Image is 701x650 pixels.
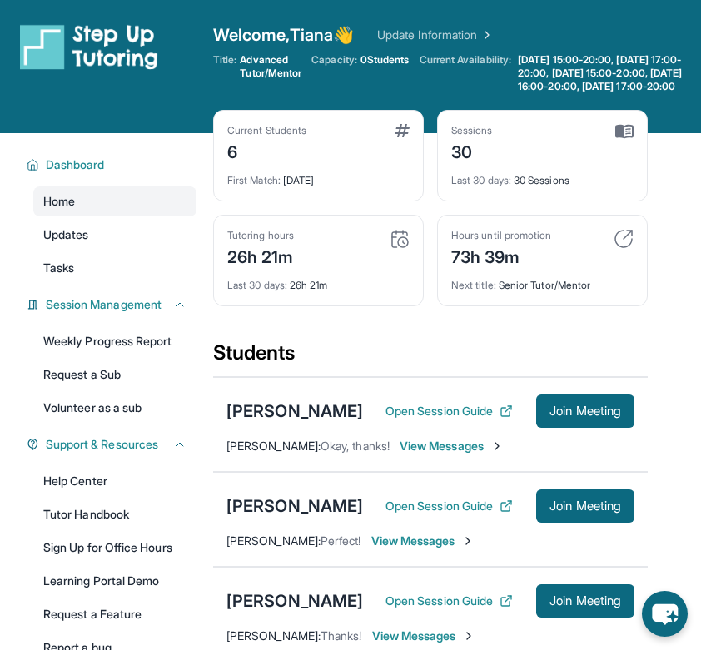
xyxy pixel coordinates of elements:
div: [PERSON_NAME] [226,399,363,423]
span: Support & Resources [46,436,158,453]
div: Tutoring hours [227,229,294,242]
button: Join Meeting [536,394,634,428]
button: Dashboard [39,156,186,173]
span: Updates [43,226,89,243]
div: 26h 21m [227,242,294,269]
span: Tasks [43,260,74,276]
span: Okay, thanks! [321,439,390,453]
span: [DATE] 15:00-20:00, [DATE] 17:00-20:00, [DATE] 15:00-20:00, [DATE] 16:00-20:00, [DATE] 17:00-20:00 [518,53,698,93]
span: Join Meeting [549,501,621,511]
span: View Messages [371,533,475,549]
a: Tutor Handbook [33,499,196,529]
span: Thanks! [321,628,362,643]
div: [DATE] [227,164,410,187]
button: Open Session Guide [385,403,513,419]
button: Open Session Guide [385,498,513,514]
span: 0 Students [360,53,410,67]
span: Current Availability: [420,53,511,93]
div: Hours until promotion [451,229,551,242]
img: card [395,124,410,137]
div: [PERSON_NAME] [226,494,363,518]
button: Join Meeting [536,489,634,523]
div: Sessions [451,124,493,137]
span: [PERSON_NAME] : [226,439,321,453]
img: Chevron-Right [490,439,504,453]
span: Next title : [451,279,496,291]
a: Update Information [377,27,494,43]
span: Welcome, Tiana 👋 [213,23,354,47]
div: 30 Sessions [451,164,634,187]
span: Last 30 days : [227,279,287,291]
span: View Messages [400,438,504,454]
span: Dashboard [46,156,105,173]
span: View Messages [372,628,476,644]
div: [PERSON_NAME] [226,589,363,613]
a: Help Center [33,466,196,496]
img: card [614,229,634,249]
button: Support & Resources [39,436,186,453]
img: Chevron-Right [462,629,475,643]
a: Learning Portal Demo [33,566,196,596]
a: Updates [33,220,196,250]
a: Tasks [33,253,196,283]
button: chat-button [642,591,688,637]
button: Join Meeting [536,584,634,618]
span: Advanced Tutor/Mentor [240,53,301,80]
span: Join Meeting [549,406,621,416]
button: Session Management [39,296,186,313]
div: 30 [451,137,493,164]
div: 73h 39m [451,242,551,269]
a: Request a Feature [33,599,196,629]
span: Perfect! [321,533,361,548]
span: Last 30 days : [451,174,511,186]
span: Session Management [46,296,162,313]
a: Weekly Progress Report [33,326,196,356]
span: Capacity: [311,53,357,67]
a: [DATE] 15:00-20:00, [DATE] 17:00-20:00, [DATE] 15:00-20:00, [DATE] 16:00-20:00, [DATE] 17:00-20:00 [515,53,701,93]
button: Open Session Guide [385,593,513,609]
div: 6 [227,137,306,164]
a: Volunteer as a sub [33,393,196,423]
span: Title: [213,53,236,80]
img: card [615,124,634,139]
div: Students [213,340,648,376]
div: 26h 21m [227,269,410,292]
img: Chevron Right [477,27,494,43]
span: [PERSON_NAME] : [226,533,321,548]
a: Sign Up for Office Hours [33,533,196,563]
div: Senior Tutor/Mentor [451,269,634,292]
div: Current Students [227,124,306,137]
span: Home [43,193,75,210]
img: card [390,229,410,249]
a: Home [33,186,196,216]
img: Chevron-Right [461,534,475,548]
span: [PERSON_NAME] : [226,628,321,643]
a: Request a Sub [33,360,196,390]
span: Join Meeting [549,596,621,606]
img: logo [20,23,158,70]
span: First Match : [227,174,281,186]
